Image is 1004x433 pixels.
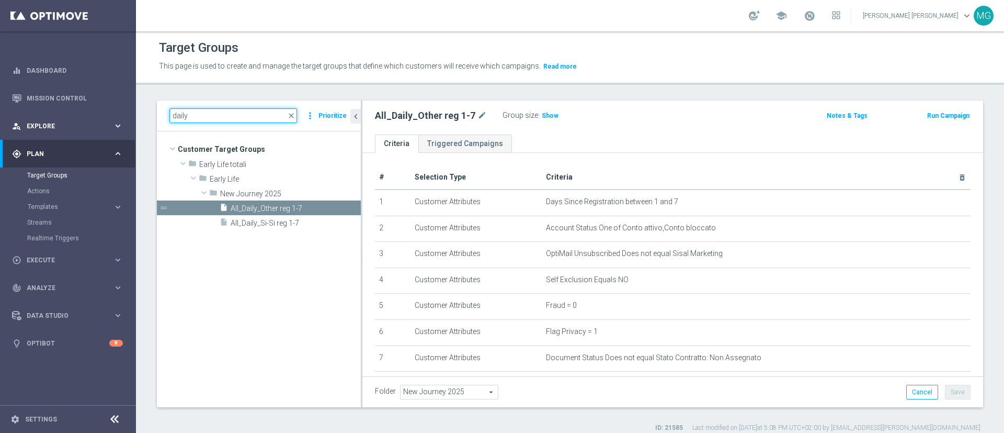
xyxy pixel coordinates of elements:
[12,149,21,159] i: gps_fixed
[113,283,123,293] i: keyboard_arrow_right
[113,202,123,212] i: keyboard_arrow_right
[12,122,123,130] div: person_search Explore keyboard_arrow_right
[655,424,683,432] label: ID: 21585
[27,187,109,195] a: Actions
[12,339,123,348] button: lightbulb Optibot 8
[12,149,113,159] div: Plan
[27,313,113,319] span: Data Studio
[109,340,123,347] div: 8
[12,311,113,320] div: Data Studio
[159,40,238,55] h1: Target Groups
[113,255,123,265] i: keyboard_arrow_right
[906,385,938,399] button: Cancel
[542,61,578,72] button: Read more
[12,283,21,293] i: track_changes
[12,256,113,265] div: Execute
[199,174,207,186] i: folder
[27,171,109,180] a: Target Groups
[974,6,994,26] div: MG
[188,159,197,171] i: folder
[209,188,218,201] i: folder
[27,168,135,183] div: Target Groups
[27,151,113,157] span: Plan
[28,204,102,210] span: Templates
[199,160,361,169] span: Early Life totali
[410,190,542,216] td: Customer Attributes
[28,204,113,210] div: Templates
[27,230,135,246] div: Realtime Triggers
[305,108,315,123] i: more_vert
[113,149,123,159] i: keyboard_arrow_right
[27,285,113,291] span: Analyze
[546,249,723,258] span: OptiMail Unsubscribed Does not equal Sisal Marketing
[542,112,558,119] span: Show
[692,424,980,432] label: Last modified on [DATE] at 5:08 PM UTC+02:00 by [EMAIL_ADDRESS][PERSON_NAME][DOMAIN_NAME]
[375,216,410,242] td: 2
[12,329,123,357] div: Optibot
[945,385,971,399] button: Save
[961,10,973,21] span: keyboard_arrow_down
[546,197,678,206] span: Days Since Registration between 1 and 7
[410,165,542,190] th: Selection Type
[12,150,123,158] div: gps_fixed Plan keyboard_arrow_right
[375,242,410,268] td: 3
[220,218,228,230] i: insert_drive_file
[27,234,109,242] a: Realtime Triggers
[27,199,135,215] div: Templates
[12,66,21,75] i: equalizer
[546,301,577,310] span: Fraud = 0
[10,415,20,424] i: settings
[12,256,123,264] button: play_circle_outline Execute keyboard_arrow_right
[317,109,348,123] button: Prioritize
[159,62,541,70] span: This page is used to create and manage the target groups that define which customers will receive...
[410,294,542,320] td: Customer Attributes
[12,339,21,348] i: lightbulb
[546,275,629,284] span: Self Exclusion Equals NO
[220,203,228,215] i: insert_drive_file
[958,173,966,182] i: delete_forever
[418,135,512,153] a: Triggered Campaigns
[775,10,787,21] span: school
[375,135,418,153] a: Criteria
[546,173,573,181] span: Criteria
[27,203,123,211] button: Templates keyboard_arrow_right
[12,94,123,103] button: Mission Control
[287,112,295,120] span: close
[12,312,123,320] button: Data Studio keyboard_arrow_right
[410,242,542,268] td: Customer Attributes
[375,346,410,372] td: 7
[12,66,123,75] button: equalizer Dashboard
[27,215,135,230] div: Streams
[12,57,123,84] div: Dashboard
[210,175,361,184] span: Early Life
[351,112,361,121] i: chevron_left
[410,319,542,346] td: Customer Attributes
[12,284,123,292] button: track_changes Analyze keyboard_arrow_right
[27,257,113,263] span: Execute
[27,183,135,199] div: Actions
[27,329,109,357] a: Optibot
[375,109,475,122] h2: All_Daily_Other reg 1-7
[862,8,974,24] a: [PERSON_NAME] [PERSON_NAME]keyboard_arrow_down
[27,57,123,84] a: Dashboard
[826,110,869,121] button: Notes & Tags
[546,224,716,232] span: Account Status One of Conto attivo,Conto bloccato
[375,268,410,294] td: 4
[12,121,21,131] i: person_search
[410,346,542,372] td: Customer Attributes
[375,190,410,216] td: 1
[113,121,123,131] i: keyboard_arrow_right
[27,84,123,112] a: Mission Control
[178,142,361,157] span: Customer Target Groups
[12,283,113,293] div: Analyze
[12,121,113,131] div: Explore
[538,111,540,120] label: :
[169,108,297,123] input: Quick find group or folder
[25,416,57,423] a: Settings
[27,218,109,227] a: Streams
